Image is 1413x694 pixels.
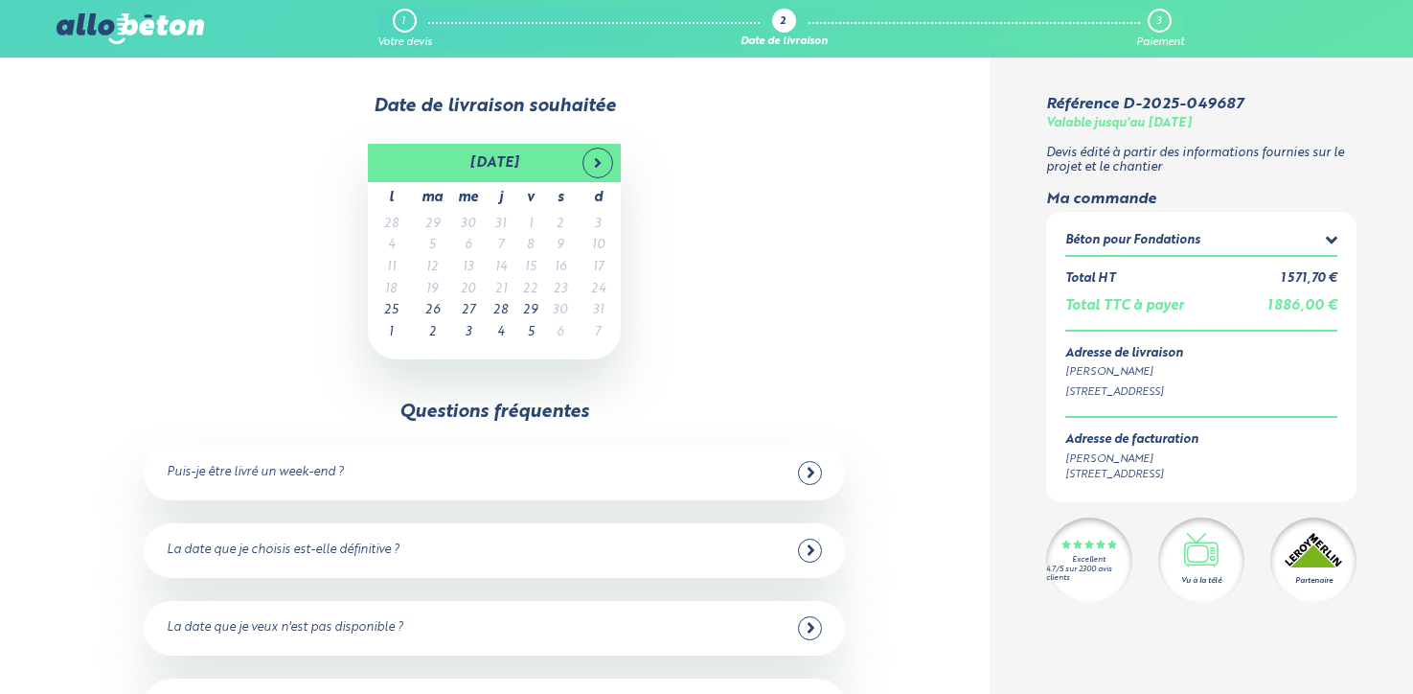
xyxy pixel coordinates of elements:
[486,322,515,344] td: 4
[450,300,486,322] td: 27
[399,402,589,423] div: Questions fréquentes
[401,15,405,28] div: 1
[741,36,828,49] div: Date de livraison
[414,257,450,279] td: 12
[167,466,344,480] div: Puis-je être livré un week-end ?
[486,214,515,236] td: 31
[1065,347,1338,361] div: Adresse de livraison
[575,322,621,344] td: 7
[1046,566,1132,583] div: 4.7/5 sur 2300 avis clients
[1065,231,1338,255] summary: Béton pour Fondations
[450,235,486,257] td: 6
[1065,298,1184,314] div: Total TTC à payer
[545,322,575,344] td: 6
[368,235,414,257] td: 4
[545,279,575,301] td: 23
[515,322,545,344] td: 5
[545,235,575,257] td: 9
[575,235,621,257] td: 10
[575,279,621,301] td: 24
[1065,467,1198,483] div: [STREET_ADDRESS]
[368,322,414,344] td: 1
[1065,384,1338,401] div: [STREET_ADDRESS]
[1242,619,1392,673] iframe: Help widget launcher
[450,182,486,214] th: me
[414,235,450,257] td: 5
[1046,147,1357,174] p: Devis édité à partir des informations fournies sur le projet et le chantier
[368,279,414,301] td: 18
[486,182,515,214] th: j
[368,257,414,279] td: 11
[545,300,575,322] td: 30
[450,322,486,344] td: 3
[1046,191,1357,208] div: Ma commande
[1046,96,1243,113] div: Référence D-2025-049687
[545,257,575,279] td: 16
[377,9,432,49] a: 1 Votre devis
[377,36,432,49] div: Votre devis
[515,300,545,322] td: 29
[486,235,515,257] td: 7
[515,257,545,279] td: 15
[575,182,621,214] th: d
[450,279,486,301] td: 20
[515,235,545,257] td: 8
[1156,15,1161,28] div: 3
[167,621,403,636] div: La date que je veux n'est pas disponible ?
[414,279,450,301] td: 19
[1046,117,1192,131] div: Valable jusqu'au [DATE]
[1065,272,1115,287] div: Total HT
[486,257,515,279] td: 14
[414,214,450,236] td: 29
[414,182,450,214] th: ma
[515,279,545,301] td: 22
[515,214,545,236] td: 1
[575,214,621,236] td: 3
[57,96,933,117] div: Date de livraison souhaitée
[1281,272,1337,287] div: 1 571,70 €
[1295,575,1333,587] div: Partenaire
[167,544,399,558] div: La date que je choisis est-elle définitive ?
[450,214,486,236] td: 30
[368,182,414,214] th: l
[414,144,575,182] th: [DATE]
[1181,575,1221,587] div: Vu à la télé
[1136,36,1184,49] div: Paiement
[1065,234,1200,248] div: Béton pour Fondations
[57,13,204,44] img: allobéton
[1065,451,1198,468] div: [PERSON_NAME]
[780,16,786,29] div: 2
[1267,299,1337,312] span: 1 886,00 €
[486,300,515,322] td: 28
[368,214,414,236] td: 28
[575,257,621,279] td: 17
[545,214,575,236] td: 2
[414,300,450,322] td: 26
[1065,364,1338,381] div: [PERSON_NAME]
[450,257,486,279] td: 13
[741,9,828,49] a: 2 Date de livraison
[545,182,575,214] th: s
[575,300,621,322] td: 31
[1072,556,1105,565] div: Excellent
[368,300,414,322] td: 25
[515,182,545,214] th: v
[486,279,515,301] td: 21
[1065,433,1198,448] div: Adresse de facturation
[1136,9,1184,49] a: 3 Paiement
[414,322,450,344] td: 2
